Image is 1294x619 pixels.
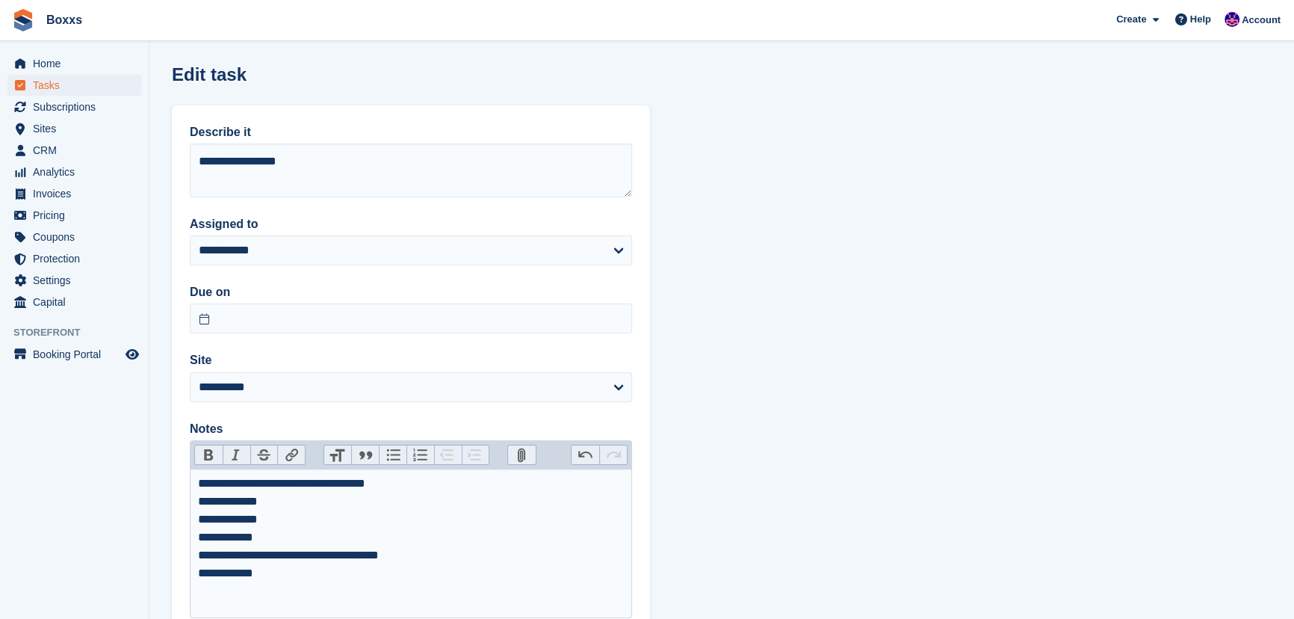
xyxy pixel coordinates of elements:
span: Analytics [33,161,123,182]
span: Tasks [33,75,123,96]
a: menu [7,96,141,117]
button: Numbers [406,446,434,465]
span: Coupons [33,227,123,247]
a: menu [7,344,141,365]
a: menu [7,53,141,74]
span: Subscriptions [33,96,123,117]
button: Decrease Level [434,446,462,465]
span: Settings [33,270,123,291]
span: Storefront [13,325,149,340]
a: menu [7,118,141,139]
a: menu [7,205,141,226]
span: Sites [33,118,123,139]
span: Protection [33,248,123,269]
label: Describe it [190,123,632,141]
button: Link [277,446,305,465]
a: menu [7,227,141,247]
h1: Edit task [172,64,247,84]
span: Pricing [33,205,123,226]
label: Notes [190,420,632,438]
button: Undo [572,446,599,465]
a: Preview store [123,345,141,363]
button: Increase Level [462,446,489,465]
button: Bold [195,446,223,465]
button: Heading [324,446,352,465]
span: Help [1190,12,1211,27]
span: Create [1116,12,1146,27]
button: Italic [223,446,250,465]
button: Attach Files [508,446,536,465]
button: Strikethrough [250,446,278,465]
img: stora-icon-8386f47178a22dfd0bd8f6a31ec36ba5ce8667c1dd55bd0f319d3a0aa187defe.svg [12,9,34,31]
label: Due on [190,283,632,301]
label: Site [190,351,632,369]
button: Bullets [379,446,406,465]
a: menu [7,292,141,312]
a: menu [7,183,141,204]
span: Invoices [33,183,123,204]
span: CRM [33,140,123,161]
img: Jamie Malcolm [1225,12,1239,27]
button: Redo [599,446,627,465]
button: Quote [351,446,379,465]
a: menu [7,161,141,182]
a: Boxxs [40,7,88,32]
a: menu [7,270,141,291]
span: Booking Portal [33,344,123,365]
a: menu [7,248,141,269]
span: Capital [33,292,123,312]
label: Assigned to [190,215,632,233]
span: Home [33,53,123,74]
a: menu [7,140,141,161]
span: Account [1242,13,1281,28]
a: menu [7,75,141,96]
